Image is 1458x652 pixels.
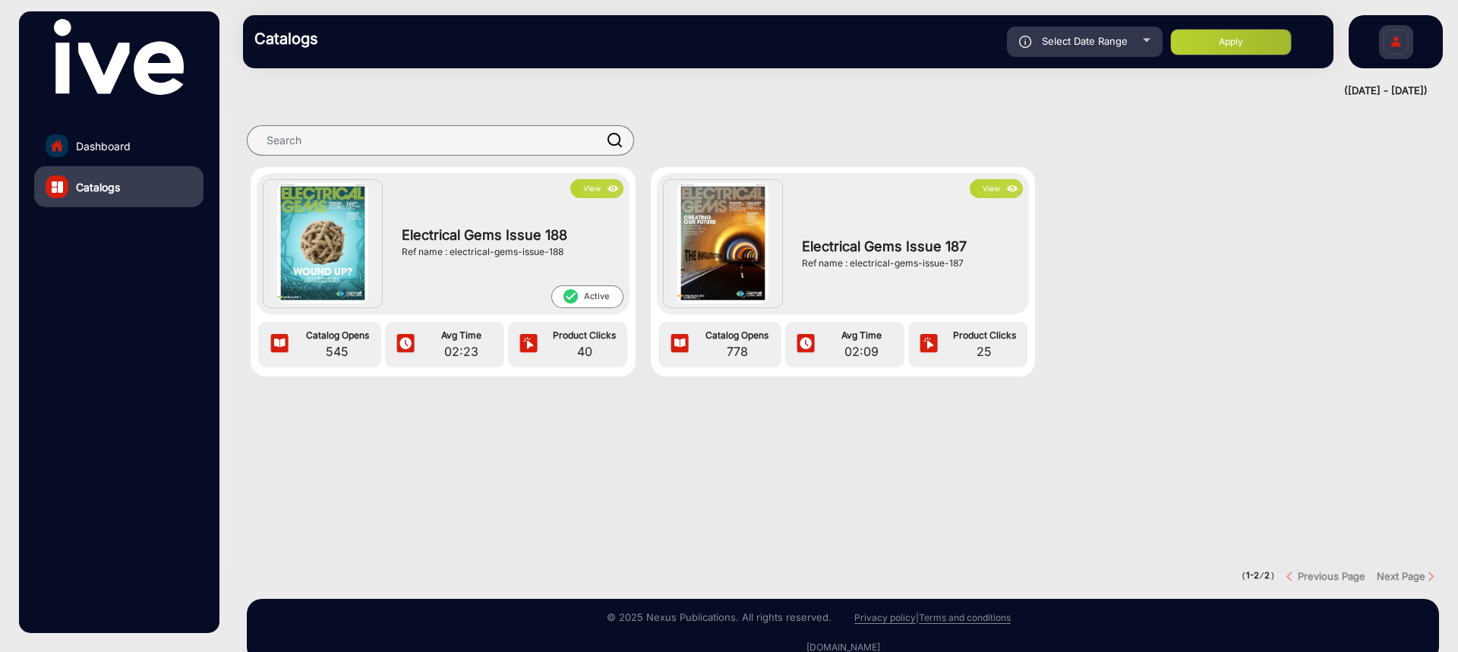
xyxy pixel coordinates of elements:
img: Electrical Gems Issue 188 [277,183,368,304]
strong: Previous Page [1298,570,1365,582]
img: catalog [52,181,63,193]
strong: 1-2 [1246,570,1259,581]
img: icon [917,333,940,356]
button: Viewicon [970,179,1023,198]
a: Dashboard [34,125,204,166]
span: Select Date Range [1042,35,1128,47]
span: 545 [297,342,377,361]
a: Privacy policy [854,612,916,624]
span: Electrical Gems Issue 187 [802,236,1015,257]
pre: ( / ) [1242,569,1275,583]
img: icon [1004,181,1021,197]
img: home [50,139,64,153]
img: vmg-logo [54,19,183,95]
img: Electrical Gems Issue 187 [677,183,768,304]
strong: 2 [1264,570,1270,581]
mat-icon: check_circle [562,288,579,305]
img: icon [268,333,291,356]
img: Sign%20Up.svg [1380,17,1412,71]
span: 02:09 [822,342,901,361]
span: Product Clicks [945,329,1024,342]
img: previous button [1286,571,1298,582]
span: Product Clicks [545,329,623,342]
span: Catalog Opens [697,329,778,342]
img: icon [394,333,417,356]
span: Catalogs [76,179,120,195]
strong: Next Page [1377,570,1425,582]
img: Next button [1425,571,1437,582]
button: Apply [1170,29,1292,55]
span: Dashboard [76,138,131,154]
img: prodSearch.svg [607,133,623,147]
span: Avg Time [822,329,901,342]
a: Catalogs [34,166,204,207]
span: Electrical Gems Issue 188 [402,225,615,245]
div: Ref name : electrical-gems-issue-188 [402,245,615,259]
span: Active [551,285,623,308]
h3: Catalogs [254,30,467,48]
input: Search [247,125,634,156]
img: icon [668,333,691,356]
div: ([DATE] - [DATE]) [228,83,1428,99]
span: 02:23 [422,342,500,361]
img: icon [517,333,540,356]
img: icon [604,181,622,197]
span: 778 [697,342,778,361]
span: 25 [945,342,1024,361]
span: Avg Time [422,329,500,342]
div: Ref name : electrical-gems-issue-187 [802,257,1015,270]
a: Terms and conditions [919,612,1011,624]
button: Viewicon [570,179,623,198]
a: | [916,612,919,623]
img: icon [794,333,817,356]
img: icon [1019,36,1032,48]
span: 40 [545,342,623,361]
small: © 2025 Nexus Publications. All rights reserved. [607,611,832,623]
span: Catalog Opens [297,329,377,342]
